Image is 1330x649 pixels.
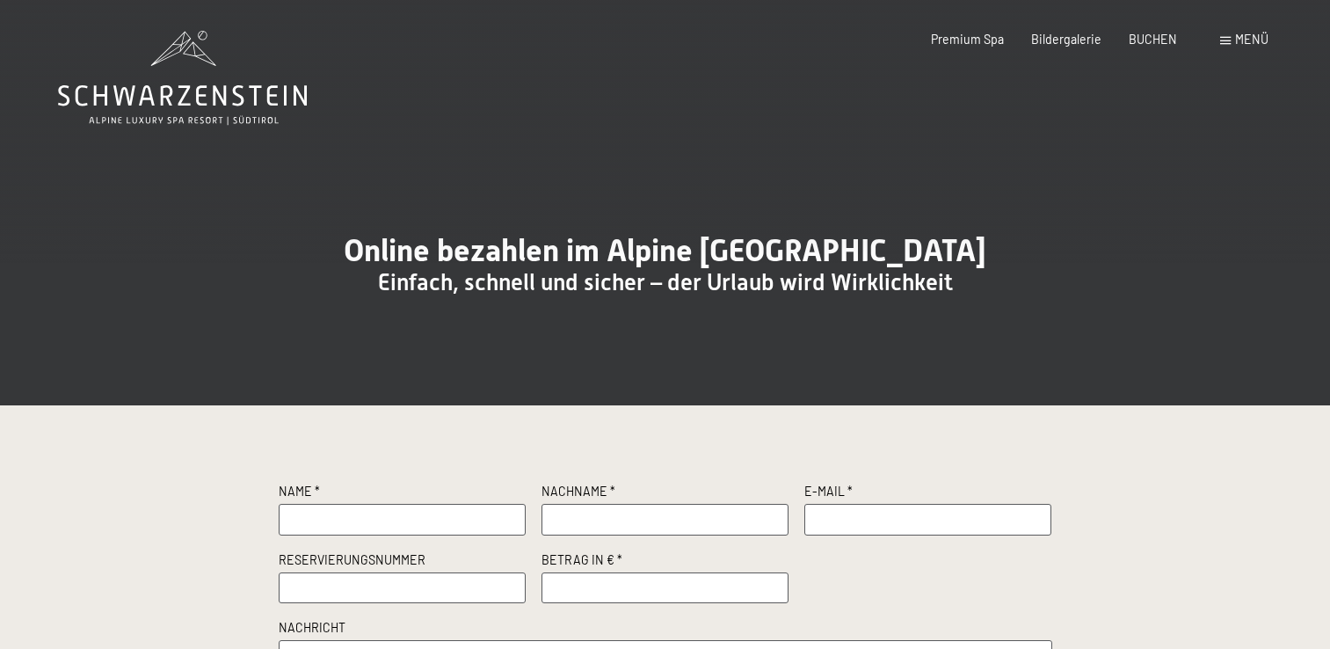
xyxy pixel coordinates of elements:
a: BUCHEN [1129,32,1177,47]
label: Betrag in € * [541,551,789,572]
span: Online bezahlen im Alpine [GEOGRAPHIC_DATA] [344,232,986,268]
a: Premium Spa [931,32,1004,47]
label: Reservierungsnummer [279,551,527,572]
span: Einfach, schnell und sicher – der Urlaub wird Wirklichkeit [378,269,953,295]
label: Nachricht [279,619,1052,640]
a: Bildergalerie [1031,32,1101,47]
label: Nachname * [541,483,789,504]
span: Menü [1235,32,1268,47]
label: E-Mail * [804,483,1052,504]
label: Name * [279,483,527,504]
